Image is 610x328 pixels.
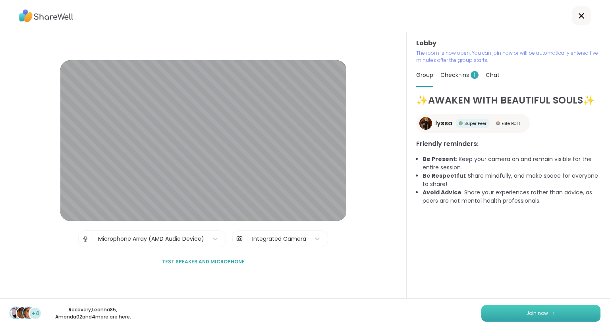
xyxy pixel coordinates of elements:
h3: Lobby [416,38,600,48]
h1: ✨AWAKEN WITH BEAUTIFUL SOULS✨ [416,93,600,107]
li: : Share your experiences rather than advice, as peers are not mental health professionals. [423,188,600,205]
img: Camera [236,231,243,247]
span: Group [416,71,433,79]
img: ShareWell Logo [19,7,73,25]
span: Chat [486,71,500,79]
p: Recovery , Leanna85 , Amanda02 and 4 more are here. [48,306,137,320]
img: Leanna85 [17,307,28,318]
b: Be Present [423,155,456,163]
img: Super Peer [459,121,463,125]
button: Test speaker and microphone [159,253,248,270]
span: Test speaker and microphone [162,258,245,265]
span: | [246,231,248,247]
span: +4 [32,309,39,318]
img: lyssa [419,117,432,130]
img: Elite Host [496,121,500,125]
span: 1 [471,71,479,79]
h3: Friendly reminders: [416,139,600,149]
img: Microphone [82,231,89,247]
span: Super Peer [464,121,486,127]
span: Join now [526,310,548,317]
b: Be Respectful [423,172,465,180]
li: : Keep your camera on and remain visible for the entire session. [423,155,600,172]
a: lyssalyssaSuper PeerSuper PeerElite HostElite Host [416,114,530,133]
div: Integrated Camera [252,235,306,243]
span: Elite Host [502,121,520,127]
li: : Share mindfully, and make space for everyone to share! [423,172,600,188]
span: Check-ins [440,71,479,79]
div: Microphone Array (AMD Audio Device) [98,235,204,243]
p: The room is now open. You can join now or will be automatically entered five minutes after the gr... [416,50,600,64]
img: Amanda02 [23,307,34,318]
img: ShareWell Logomark [551,311,556,315]
span: | [92,231,94,247]
button: Join now [481,305,600,322]
span: lyssa [435,119,452,128]
b: Avoid Advice [423,188,461,196]
img: Recovery [10,307,21,318]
